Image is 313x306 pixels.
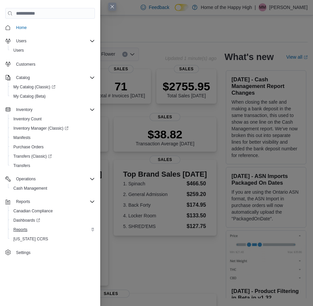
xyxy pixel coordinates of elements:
button: Customers [3,59,98,69]
span: Catalog [16,75,30,80]
span: Cash Management [13,186,47,191]
span: Users [11,46,95,54]
span: Inventory Count [11,115,95,123]
span: Dashboards [13,218,40,223]
span: Home [13,23,95,32]
span: Inventory Manager (Classic) [11,124,95,132]
button: [US_STATE] CCRS [8,234,98,244]
span: Catalog [13,74,95,82]
button: Inventory [13,106,35,114]
a: Dashboards [8,216,98,225]
span: Users [13,37,95,45]
span: Users [13,48,24,53]
span: Reports [13,198,95,206]
span: Home [16,25,27,30]
a: Customers [13,60,38,68]
nav: Complex example [5,20,95,259]
span: Customers [13,60,95,68]
button: Settings [3,248,98,257]
span: Reports [11,226,95,234]
a: Cash Management [11,184,50,192]
button: Canadian Compliance [8,206,98,216]
button: Operations [3,174,98,184]
a: Users [11,46,26,54]
span: My Catalog (Classic) [13,84,55,90]
a: Settings [13,249,33,257]
a: Manifests [11,134,33,142]
a: Inventory Count [11,115,44,123]
a: Purchase Orders [11,143,46,151]
button: Reports [8,225,98,234]
span: Cash Management [11,184,95,192]
span: Manifests [13,135,30,140]
button: Close this dialog [108,3,116,11]
span: Transfers [11,162,95,170]
span: Settings [13,248,95,257]
a: Inventory Manager (Classic) [8,124,98,133]
button: Catalog [3,73,98,82]
span: Settings [16,250,30,255]
button: Home [3,23,98,32]
span: Canadian Compliance [13,208,53,214]
span: Inventory [13,106,95,114]
span: Transfers (Classic) [13,154,52,159]
a: Canadian Compliance [11,207,55,215]
span: Users [16,38,26,44]
a: Home [13,24,29,32]
a: Transfers [11,162,33,170]
button: My Catalog (Beta) [8,92,98,101]
span: Purchase Orders [13,144,44,150]
a: Reports [11,226,30,234]
button: Reports [3,197,98,206]
button: Operations [13,175,38,183]
button: Users [8,46,98,55]
button: Inventory Count [8,114,98,124]
span: Reports [13,227,27,232]
button: Catalog [13,74,32,82]
span: Operations [13,175,95,183]
a: My Catalog (Classic) [8,82,98,92]
span: My Catalog (Beta) [11,92,95,100]
button: Manifests [8,133,98,142]
button: Inventory [3,105,98,114]
a: Transfers (Classic) [8,152,98,161]
a: Transfers (Classic) [11,152,54,160]
span: Inventory [16,107,32,112]
a: My Catalog (Beta) [11,92,48,100]
span: Inventory Manager (Classic) [13,126,68,131]
span: Transfers [13,163,30,168]
button: Transfers [8,161,98,170]
span: Dashboards [11,216,95,224]
span: My Catalog (Beta) [13,94,46,99]
button: Purchase Orders [8,142,98,152]
span: Inventory Count [13,116,42,122]
span: Purchase Orders [11,143,95,151]
a: Dashboards [11,216,43,224]
button: Users [13,37,29,45]
span: My Catalog (Classic) [11,83,95,91]
a: Inventory Manager (Classic) [11,124,71,132]
span: Canadian Compliance [11,207,95,215]
span: Washington CCRS [11,235,95,243]
span: Reports [16,199,30,204]
span: [US_STATE] CCRS [13,236,48,242]
button: Users [3,36,98,46]
span: Transfers (Classic) [11,152,95,160]
a: [US_STATE] CCRS [11,235,51,243]
span: Customers [16,62,35,67]
span: Operations [16,176,36,182]
span: Manifests [11,134,95,142]
button: Cash Management [8,184,98,193]
button: Reports [13,198,33,206]
a: My Catalog (Classic) [11,83,58,91]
